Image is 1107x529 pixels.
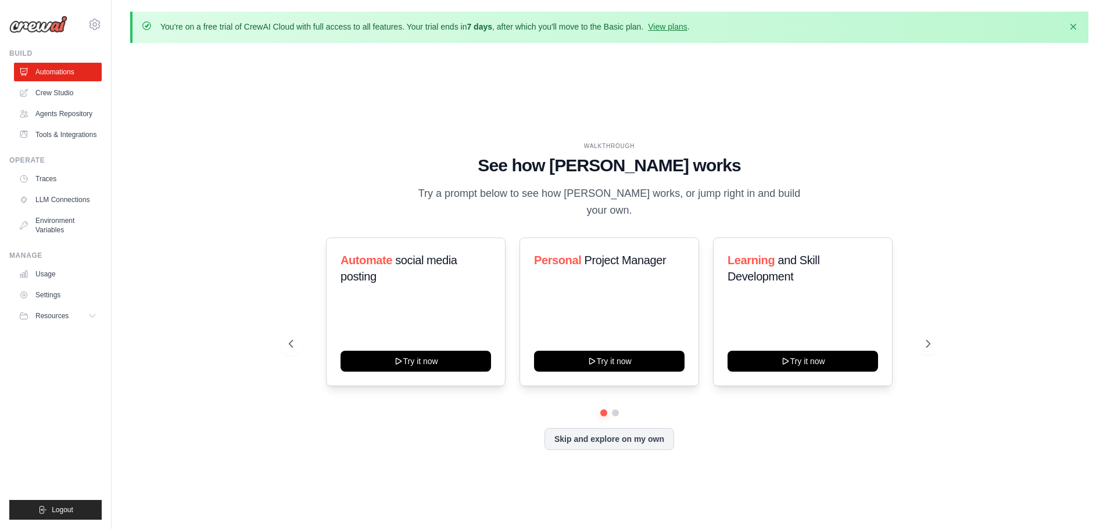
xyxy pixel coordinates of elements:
[341,254,392,267] span: Automate
[14,105,102,123] a: Agents Repository
[728,351,878,372] button: Try it now
[14,190,102,209] a: LLM Connections
[341,351,491,372] button: Try it now
[14,307,102,325] button: Resources
[728,254,775,267] span: Learning
[9,251,102,260] div: Manage
[14,84,102,102] a: Crew Studio
[534,351,685,372] button: Try it now
[467,22,492,31] strong: 7 days
[14,211,102,239] a: Environment Variables
[9,500,102,520] button: Logout
[14,286,102,304] a: Settings
[9,49,102,58] div: Build
[289,155,930,176] h1: See how [PERSON_NAME] works
[9,16,67,33] img: Logo
[35,311,69,321] span: Resources
[544,428,674,450] button: Skip and explore on my own
[160,21,690,33] p: You're on a free trial of CrewAI Cloud with full access to all features. Your trial ends in , aft...
[289,142,930,150] div: WALKTHROUGH
[14,125,102,144] a: Tools & Integrations
[534,254,581,267] span: Personal
[414,185,805,219] p: Try a prompt below to see how [PERSON_NAME] works, or jump right in and build your own.
[14,265,102,283] a: Usage
[14,170,102,188] a: Traces
[14,63,102,81] a: Automations
[648,22,687,31] a: View plans
[9,156,102,165] div: Operate
[341,254,457,283] span: social media posting
[52,505,73,514] span: Logout
[584,254,666,267] span: Project Manager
